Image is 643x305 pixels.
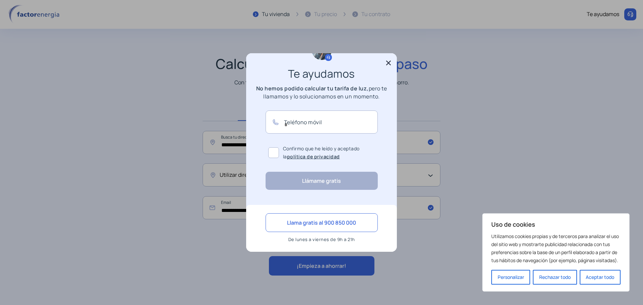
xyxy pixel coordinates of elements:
button: Rechazar todo [533,270,577,285]
button: Llama gratis al 900 850 000 [266,213,378,232]
p: pero te llamamos y lo solucionamos en un momento. [255,84,388,100]
a: política de privacidad [287,153,340,160]
span: Confirmo que he leído y aceptado la [283,145,375,161]
button: Personalizar [491,270,530,285]
p: Utilizamos cookies propias y de terceros para analizar el uso del sitio web y mostrarte publicida... [491,232,621,264]
div: Uso de cookies [482,213,630,292]
p: Uso de cookies [491,220,621,228]
h3: Te ayudamos [261,70,382,78]
p: De lunes a viernes de 9h a 21h [266,235,378,243]
button: Aceptar todo [580,270,621,285]
b: No hemos podido calcular tu tarifa de luz, [256,85,369,92]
